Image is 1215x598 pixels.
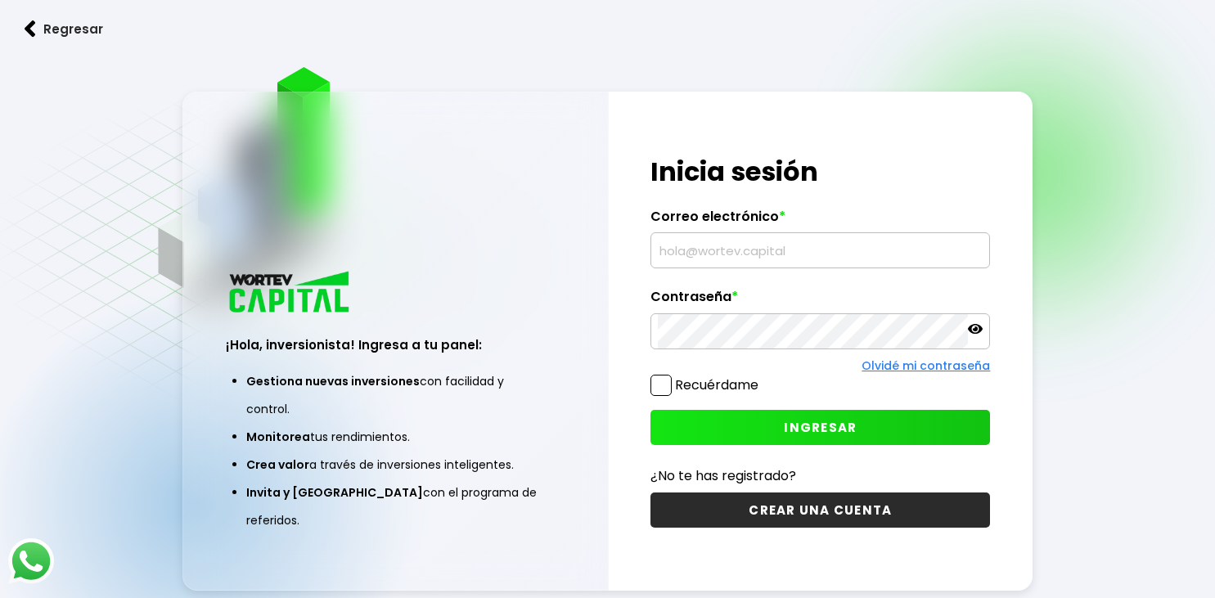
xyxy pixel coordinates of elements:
p: ¿No te has registrado? [650,465,990,486]
li: a través de inversiones inteligentes. [246,451,545,479]
a: Olvidé mi contraseña [862,357,990,374]
h1: Inicia sesión [650,152,990,191]
button: CREAR UNA CUENTA [650,492,990,528]
label: Recuérdame [675,375,758,394]
span: Monitorea [246,429,310,445]
h3: ¡Hola, inversionista! Ingresa a tu panel: [226,335,565,354]
label: Correo electrónico [650,209,990,233]
span: INGRESAR [784,419,857,436]
li: con facilidad y control. [246,367,545,423]
img: logo_wortev_capital [226,269,355,317]
button: INGRESAR [650,410,990,445]
a: ¿No te has registrado?CREAR UNA CUENTA [650,465,990,528]
span: Crea valor [246,456,309,473]
img: flecha izquierda [25,20,36,38]
span: Gestiona nuevas inversiones [246,373,420,389]
li: tus rendimientos. [246,423,545,451]
input: hola@wortev.capital [658,233,983,268]
span: Invita y [GEOGRAPHIC_DATA] [246,484,423,501]
label: Contraseña [650,289,990,313]
img: logos_whatsapp-icon.242b2217.svg [8,538,54,584]
li: con el programa de referidos. [246,479,545,534]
